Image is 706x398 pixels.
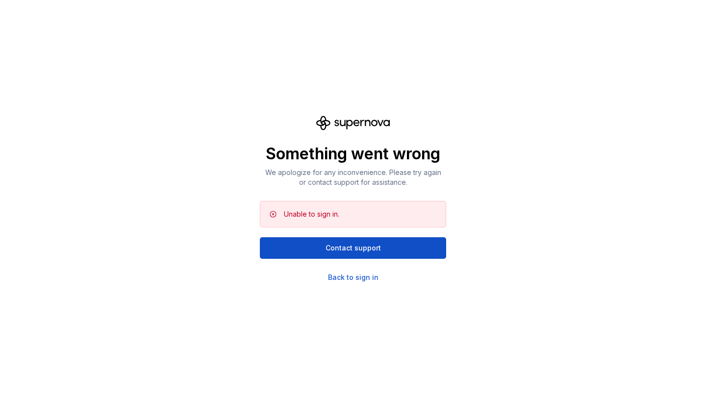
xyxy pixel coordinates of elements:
span: Contact support [326,243,381,253]
a: Back to sign in [328,273,378,282]
p: Something went wrong [260,144,446,164]
p: We apologize for any inconvenience. Please try again or contact support for assistance. [260,168,446,187]
button: Contact support [260,237,446,259]
div: Unable to sign in. [284,209,339,219]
